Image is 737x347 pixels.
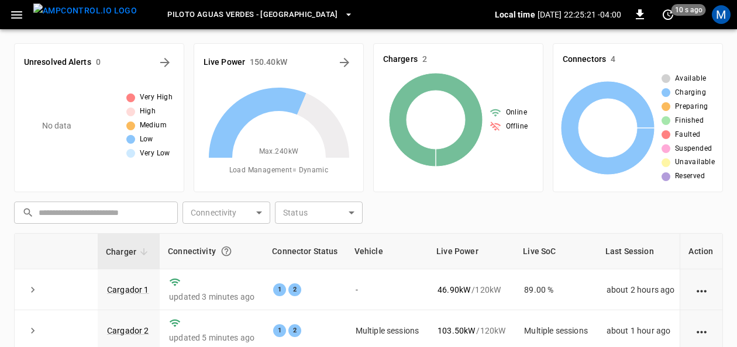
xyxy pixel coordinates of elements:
div: 1 [273,324,286,337]
span: High [140,106,156,117]
button: expand row [24,322,42,339]
button: expand row [24,281,42,299]
img: ampcontrol.io logo [33,4,137,18]
h6: Live Power [204,56,245,69]
button: Energy Overview [335,53,354,72]
p: 46.90 kW [438,284,470,296]
span: Charger [106,245,151,259]
span: Offline [506,121,528,133]
p: updated 5 minutes ago [169,332,254,343]
div: Connectivity [168,241,256,262]
th: Action [680,234,722,269]
th: Vehicle [346,234,429,269]
a: Cargador 2 [107,326,149,335]
h6: Chargers [383,53,418,66]
div: / 120 kW [438,325,505,336]
p: [DATE] 22:25:21 -04:00 [538,9,621,20]
span: Very Low [140,148,170,159]
span: Piloto Aguas Verdes - [GEOGRAPHIC_DATA] [167,8,338,22]
p: Local time [495,9,535,20]
a: Cargador 1 [107,285,149,294]
p: 103.50 kW [438,325,475,336]
th: Live SoC [515,234,597,269]
div: action cell options [694,284,709,296]
div: / 120 kW [438,284,505,296]
button: Piloto Aguas Verdes - [GEOGRAPHIC_DATA] [163,4,358,26]
span: Reserved [675,171,705,182]
div: 2 [288,324,301,337]
div: 1 [273,283,286,296]
h6: 150.40 kW [250,56,287,69]
span: Low [140,134,153,145]
span: Preparing [675,101,708,113]
span: Load Management = Dynamic [229,165,329,176]
span: Max. 240 kW [259,146,299,158]
h6: Connectors [563,53,606,66]
div: action cell options [694,325,709,336]
span: Finished [675,115,704,127]
span: Suspended [675,143,712,155]
span: Available [675,73,707,85]
span: Faulted [675,129,701,141]
th: Live Power [428,234,515,269]
span: Unavailable [675,157,715,168]
h6: Unresolved Alerts [24,56,91,69]
span: Online [506,107,527,119]
h6: 2 [422,53,427,66]
td: about 2 hours ago [597,269,684,310]
h6: 4 [611,53,615,66]
span: Charging [675,87,706,99]
td: 89.00 % [515,269,597,310]
p: updated 3 minutes ago [169,291,254,303]
h6: 0 [96,56,101,69]
th: Last Session [597,234,684,269]
span: 10 s ago [671,4,706,16]
span: Medium [140,120,167,131]
span: Very High [140,92,173,103]
button: All Alerts [156,53,174,72]
p: No data [42,120,72,132]
td: - [346,269,429,310]
button: Connection between the charger and our software. [216,241,237,262]
div: profile-icon [712,5,731,24]
th: Connector Status [264,234,346,269]
button: set refresh interval [659,5,677,24]
div: 2 [288,283,301,296]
